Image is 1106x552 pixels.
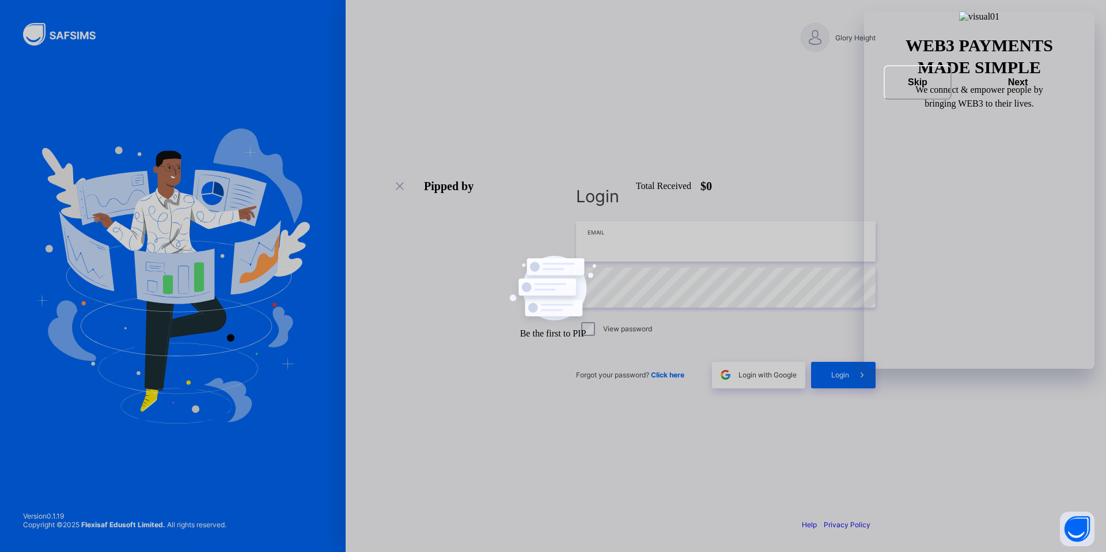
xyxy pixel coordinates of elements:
div: Pipped by [424,178,474,194]
div: $ 0 [700,178,712,194]
div: Total Received [636,179,691,193]
button: Skip [884,65,952,100]
button: Open asap [1060,512,1094,546]
button: Next [961,65,1075,100]
div: Be the first to PIP [520,327,586,341]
